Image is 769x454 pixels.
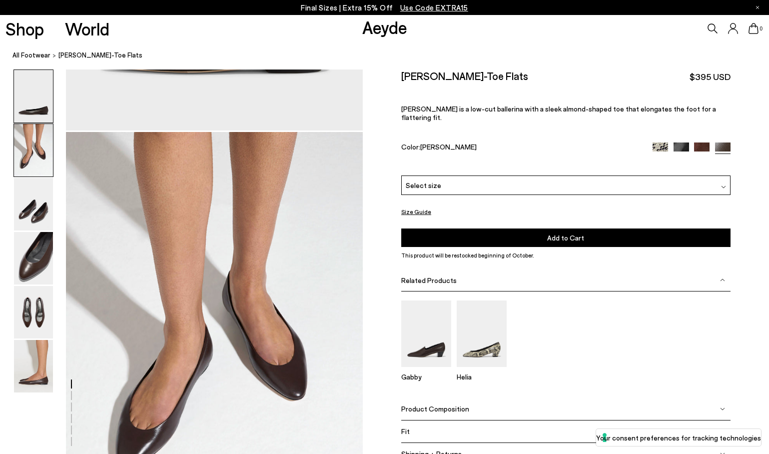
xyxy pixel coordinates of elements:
[14,124,53,176] img: Ellie Almond-Toe Flats - Image 2
[14,70,53,122] img: Ellie Almond-Toe Flats - Image 1
[14,340,53,392] img: Ellie Almond-Toe Flats - Image 6
[400,3,468,12] span: Navigate to /collections/ss25-final-sizes
[401,104,731,121] p: [PERSON_NAME] is a low-cut ballerina with a sleek almond-shaped toe that elongates the foot for a...
[720,406,725,411] img: svg%3E
[401,360,451,381] a: Gabby Almond-Toe Loafers Gabby
[457,300,507,367] img: Helia Low-Cut Pumps
[14,232,53,284] img: Ellie Almond-Toe Flats - Image 4
[58,50,142,60] span: [PERSON_NAME]-Toe Flats
[401,251,731,260] p: This product will be restocked beginning of October.
[401,228,731,247] button: Add to Cart
[12,50,50,60] a: All Footwear
[420,142,477,151] span: [PERSON_NAME]
[401,205,431,218] button: Size Guide
[401,142,642,154] div: Color:
[401,69,528,82] h2: [PERSON_NAME]-Toe Flats
[14,286,53,338] img: Ellie Almond-Toe Flats - Image 5
[401,276,457,284] span: Related Products
[457,360,507,381] a: Helia Low-Cut Pumps Helia
[401,404,469,413] span: Product Composition
[401,300,451,367] img: Gabby Almond-Toe Loafers
[690,70,731,83] span: $395 USD
[749,23,759,34] a: 0
[401,427,410,435] span: Fit
[5,20,44,37] a: Shop
[362,16,407,37] a: Aeyde
[406,179,441,190] span: Select size
[547,233,584,242] span: Add to Cart
[721,184,726,189] img: svg%3E
[401,372,451,381] p: Gabby
[596,429,761,446] button: Your consent preferences for tracking technologies
[65,20,109,37] a: World
[301,1,468,14] p: Final Sizes | Extra 15% Off
[596,432,761,443] label: Your consent preferences for tracking technologies
[720,277,725,282] img: svg%3E
[14,178,53,230] img: Ellie Almond-Toe Flats - Image 3
[457,372,507,381] p: Helia
[12,42,769,69] nav: breadcrumb
[759,26,764,31] span: 0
